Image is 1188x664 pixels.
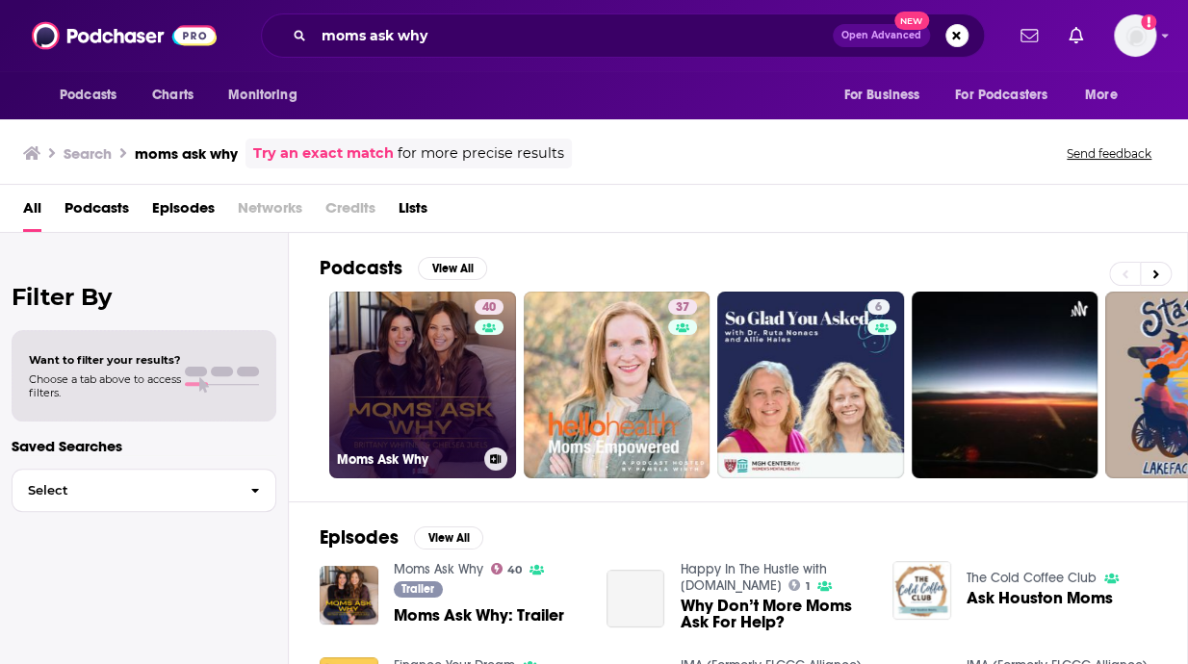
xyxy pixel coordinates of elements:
[1114,14,1156,57] span: Logged in as nicole.koremenos
[261,13,985,58] div: Search podcasts, credits, & more...
[12,437,276,455] p: Saved Searches
[29,353,181,367] span: Want to filter your results?
[320,256,487,280] a: PodcastsView All
[238,192,302,232] span: Networks
[507,566,522,575] span: 40
[943,77,1075,114] button: open menu
[1141,14,1156,30] svg: Add a profile image
[1072,77,1142,114] button: open menu
[46,77,142,114] button: open menu
[475,299,504,315] a: 40
[64,144,112,163] h3: Search
[788,579,810,591] a: 1
[491,563,523,575] a: 40
[607,570,665,628] a: Why Don’t More Moms Ask For Help?
[32,17,217,54] img: Podchaser - Follow, Share and Rate Podcasts
[680,561,826,594] a: Happy In The Hustle with IHelpMoms.com
[867,299,890,315] a: 6
[12,283,276,311] h2: Filter By
[398,142,564,165] span: for more precise results
[894,12,929,30] span: New
[337,451,477,468] h3: Moms Ask Why
[23,192,41,232] a: All
[668,299,697,315] a: 37
[394,607,564,624] a: Moms Ask Why: Trailer
[314,20,833,51] input: Search podcasts, credits, & more...
[228,82,297,109] span: Monitoring
[1061,145,1157,162] button: Send feedback
[524,292,710,478] a: 37
[482,298,496,318] span: 40
[967,570,1097,586] a: The Cold Coffee Club
[955,82,1047,109] span: For Podcasters
[1085,82,1118,109] span: More
[841,31,921,40] span: Open Advanced
[875,298,882,318] span: 6
[680,598,869,630] a: Why Don’t More Moms Ask For Help?
[833,24,930,47] button: Open AdvancedNew
[329,292,516,478] a: 40Moms Ask Why
[418,257,487,280] button: View All
[65,192,129,232] a: Podcasts
[215,77,322,114] button: open menu
[12,469,276,512] button: Select
[60,82,116,109] span: Podcasts
[253,142,394,165] a: Try an exact match
[1013,19,1046,52] a: Show notifications dropdown
[394,561,483,577] a: Moms Ask Why
[414,526,483,549] button: View All
[140,77,205,114] a: Charts
[135,144,238,163] h3: moms ask why
[29,372,181,399] span: Choose a tab above to access filters.
[320,256,402,280] h2: Podcasts
[830,77,943,114] button: open menu
[806,582,810,591] span: 1
[13,484,235,497] span: Select
[843,82,919,109] span: For Business
[676,298,689,318] span: 37
[320,525,483,549] a: EpisodesView All
[325,192,375,232] span: Credits
[152,82,194,109] span: Charts
[320,525,399,549] h2: Episodes
[967,590,1113,606] a: Ask Houston Moms
[892,561,951,620] img: Ask Houston Moms
[717,292,904,478] a: 6
[320,566,378,625] img: Moms Ask Why: Trailer
[399,192,427,232] a: Lists
[1114,14,1156,57] img: User Profile
[152,192,215,232] a: Episodes
[1114,14,1156,57] button: Show profile menu
[401,583,434,595] span: Trailer
[1061,19,1091,52] a: Show notifications dropdown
